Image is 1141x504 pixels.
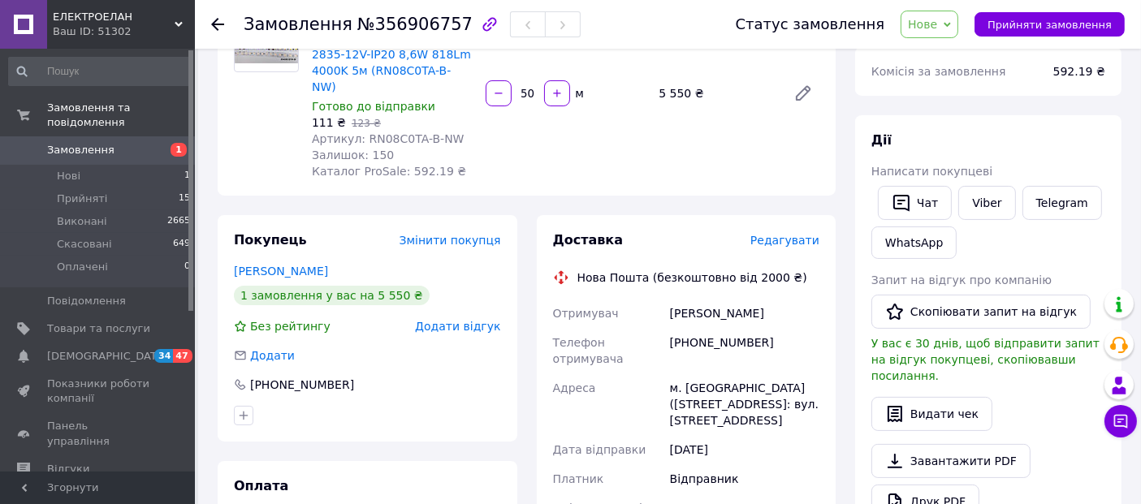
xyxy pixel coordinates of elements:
[167,214,190,229] span: 2665
[53,24,195,39] div: Ваш ID: 51302
[1053,65,1105,78] span: 592.19 ₴
[553,443,646,456] span: Дата відправки
[871,295,1091,329] button: Скопіювати запит на відгук
[871,397,992,431] button: Видати чек
[244,15,352,34] span: Замовлення
[667,464,823,493] div: Відправник
[871,132,892,148] span: Дії
[173,349,192,363] span: 47
[312,100,435,113] span: Готово до відправки
[47,349,167,364] span: [DEMOGRAPHIC_DATA]
[249,377,356,393] div: [PHONE_NUMBER]
[47,419,150,448] span: Панель управління
[736,16,885,32] div: Статус замовлення
[173,237,190,252] span: 649
[211,16,224,32] div: Повернутися назад
[871,165,992,178] span: Написати покупцеві
[8,57,192,86] input: Пошук
[171,143,187,157] span: 1
[667,435,823,464] div: [DATE]
[234,286,430,305] div: 1 замовлення у вас на 5 550 ₴
[958,186,1015,220] a: Viber
[57,260,108,274] span: Оплачені
[47,294,126,308] span: Повідомлення
[57,192,107,206] span: Прийняті
[878,186,952,220] button: Чат
[312,149,394,162] span: Залишок: 150
[975,12,1125,37] button: Прийняти замовлення
[250,320,331,333] span: Без рейтингу
[57,169,80,183] span: Нові
[573,269,811,286] div: Нова Пошта (безкоштовно від 2000 ₴)
[553,381,596,394] span: Адреса
[553,472,604,485] span: Платник
[415,320,500,333] span: Додати відгук
[871,65,1006,78] span: Комісія за замовлення
[553,232,624,248] span: Доставка
[47,143,115,157] span: Замовлення
[908,18,937,31] span: Нове
[667,373,823,435] div: м. [GEOGRAPHIC_DATA] ([STREET_ADDRESS]: вул. [STREET_ADDRESS]
[234,232,307,248] span: Покупець
[787,77,819,110] a: Редагувати
[184,169,190,183] span: 1
[57,214,107,229] span: Виконані
[184,260,190,274] span: 0
[871,444,1031,478] a: Завантажити PDF
[750,234,819,247] span: Редагувати
[667,328,823,373] div: [PHONE_NUMBER]
[47,377,150,406] span: Показники роботи компанії
[572,85,586,101] div: м
[154,349,173,363] span: 34
[871,337,1100,382] span: У вас є 30 днів, щоб відправити запит на відгук покупцеві, скопіювавши посилання.
[179,192,190,206] span: 15
[47,321,150,336] span: Товари та послуги
[553,336,624,365] span: Телефон отримувача
[988,19,1112,31] span: Прийняти замовлення
[250,349,295,362] span: Додати
[1104,405,1137,437] button: Чат з покупцем
[312,32,471,93] a: LED стрічка RISHANG 120-2835-12V-IP20 8,6W 818Lm 4000K 5м (RN08C0TA-B-NW)
[234,265,328,278] a: [PERSON_NAME]
[57,237,112,252] span: Скасовані
[1022,186,1102,220] a: Telegram
[352,118,381,129] span: 123 ₴
[871,274,1052,286] span: Запит на відгук про компанію
[667,299,823,328] div: [PERSON_NAME]
[553,307,619,320] span: Отримувач
[312,132,465,145] span: Артикул: RN08C0TA-B-NW
[652,82,780,105] div: 5 550 ₴
[234,478,288,493] span: Оплата
[312,165,466,178] span: Каталог ProSale: 592.19 ₴
[400,234,501,247] span: Змінити покупця
[53,10,175,24] span: ЕЛЕКТРОЕЛАН
[47,101,195,130] span: Замовлення та повідомлення
[312,116,346,129] span: 111 ₴
[357,15,473,34] span: №356906757
[871,226,957,259] a: WhatsApp
[47,462,89,476] span: Відгуки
